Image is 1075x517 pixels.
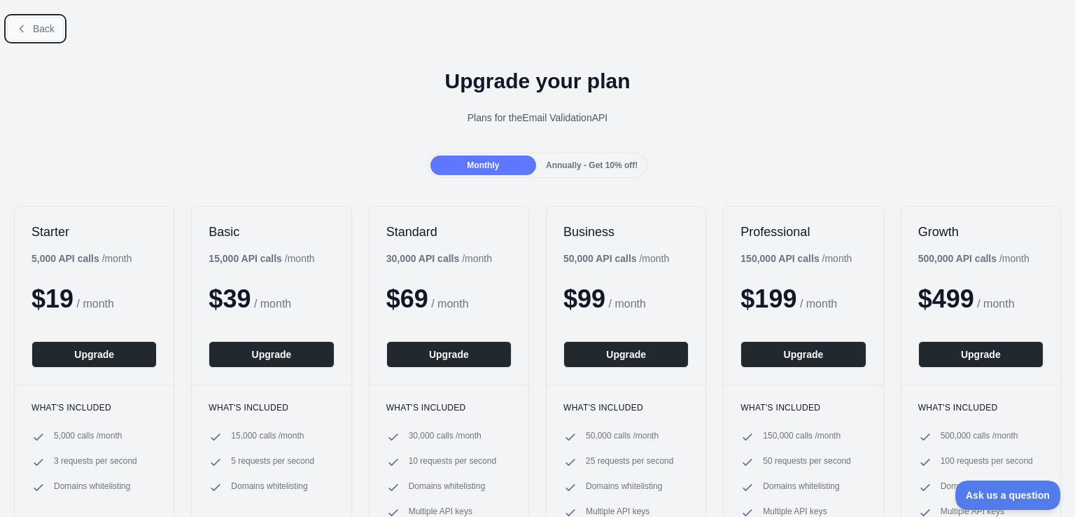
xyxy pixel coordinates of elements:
[918,284,974,313] span: $ 499
[740,251,852,266] div: / month
[918,253,997,264] b: 500,000 API calls
[740,284,796,313] span: $ 199
[918,223,1044,240] h2: Growth
[386,223,512,240] h2: Standard
[563,251,669,266] div: / month
[563,284,605,313] span: $ 99
[386,251,492,266] div: / month
[563,253,637,264] b: 50,000 API calls
[386,284,428,313] span: $ 69
[740,253,819,264] b: 150,000 API calls
[740,223,866,240] h2: Professional
[386,253,460,264] b: 30,000 API calls
[563,223,689,240] h2: Business
[918,251,1030,266] div: / month
[955,481,1061,510] iframe: Toggle Customer Support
